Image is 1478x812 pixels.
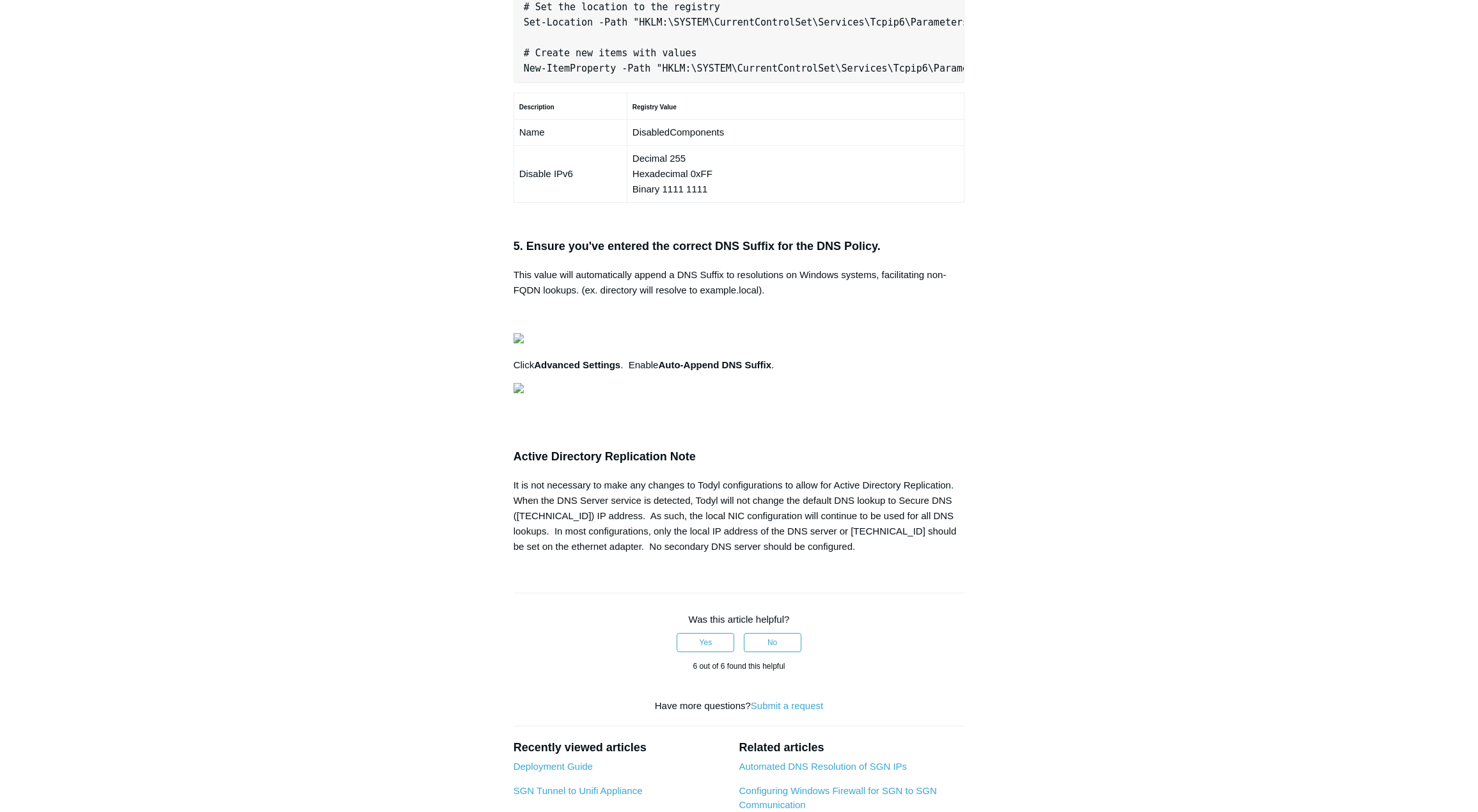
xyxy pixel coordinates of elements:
td: Name [514,120,627,146]
button: This article was not helpful [744,633,801,652]
strong: Advanced Settings [534,359,620,370]
p: This value will automatically append a DNS Suffix to resolutions on Windows systems, facilitating... [514,267,965,298]
a: SGN Tunnel to Unifi Appliance [514,785,643,796]
img: 27414169404179 [514,383,524,393]
img: 27414207119379 [514,333,524,343]
td: DisabledComponents [627,120,964,146]
strong: Auto-Append DNS Suffix [658,359,771,370]
strong: Registry Value [633,104,677,111]
td: Decimal 255 Hexadecimal 0xFF Binary 1111 1111 [627,146,964,203]
h2: Related articles [739,739,964,756]
strong: Description [519,104,554,111]
td: Disable IPv6 [514,146,627,203]
div: It is not necessary to make any changes to Todyl configurations to allow for Active Directory Rep... [514,478,965,554]
a: Configuring Windows Firewall for SGN to SGN Communication [739,785,936,811]
h3: 5. Ensure you've entered the correct DNS Suffix for the DNS Policy. [514,237,965,256]
a: Deployment Guide [514,761,593,772]
h2: Recently viewed articles [514,739,727,756]
span: 6 out of 6 found this helpful [693,662,785,671]
a: Submit a request [751,700,823,711]
p: Click . Enable . [514,357,965,373]
h3: Active Directory Replication Note [514,448,965,466]
a: Automated DNS Resolution of SGN IPs [739,761,907,772]
span: Was this article helpful? [689,614,790,625]
button: This article was helpful [677,633,734,652]
div: Have more questions? [514,699,965,714]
